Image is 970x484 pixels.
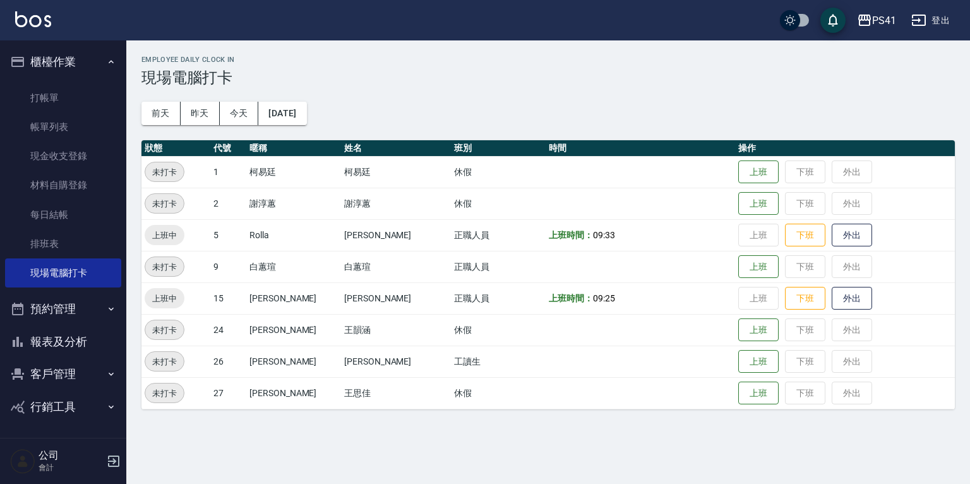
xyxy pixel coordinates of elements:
th: 班別 [451,140,546,157]
td: 15 [210,282,246,314]
th: 操作 [735,140,955,157]
td: 休假 [451,377,546,409]
td: 26 [210,346,246,377]
td: 休假 [451,156,546,188]
td: 正職人員 [451,251,546,282]
h2: Employee Daily Clock In [141,56,955,64]
span: 未打卡 [145,197,184,210]
span: 09:25 [593,293,615,303]
td: [PERSON_NAME] [341,346,451,377]
button: 上班 [738,382,779,405]
span: 未打卡 [145,387,184,400]
td: 9 [210,251,246,282]
td: [PERSON_NAME] [246,346,341,377]
button: 登出 [906,9,955,32]
td: 2 [210,188,246,219]
button: PS41 [852,8,901,33]
a: 排班表 [5,229,121,258]
td: 王韻涵 [341,314,451,346]
span: 未打卡 [145,166,184,179]
a: 打帳單 [5,83,121,112]
button: 上班 [738,255,779,279]
th: 姓名 [341,140,451,157]
a: 每日結帳 [5,200,121,229]
button: 上班 [738,350,779,373]
button: 上班 [738,318,779,342]
span: 未打卡 [145,260,184,274]
span: 上班中 [145,229,184,242]
td: [PERSON_NAME] [246,282,341,314]
td: 1 [210,156,246,188]
span: 上班中 [145,292,184,305]
td: 休假 [451,188,546,219]
button: 櫃檯作業 [5,45,121,78]
td: 柯易廷 [341,156,451,188]
img: Person [10,449,35,474]
th: 代號 [210,140,246,157]
td: 白蕙瑄 [341,251,451,282]
td: 謝淳蕙 [246,188,341,219]
button: [DATE] [258,102,306,125]
a: 帳單列表 [5,112,121,142]
button: 下班 [785,224,825,247]
td: [PERSON_NAME] [341,282,451,314]
button: 預約管理 [5,293,121,325]
td: 正職人員 [451,282,546,314]
td: 休假 [451,314,546,346]
td: 27 [210,377,246,409]
td: [PERSON_NAME] [246,314,341,346]
a: 現金收支登錄 [5,142,121,171]
button: 上班 [738,192,779,215]
button: 上班 [738,160,779,184]
td: 24 [210,314,246,346]
td: 5 [210,219,246,251]
td: 謝淳蕙 [341,188,451,219]
button: 外出 [832,287,872,310]
button: 外出 [832,224,872,247]
td: 白蕙瑄 [246,251,341,282]
button: save [820,8,846,33]
div: PS41 [872,13,896,28]
button: 昨天 [181,102,220,125]
td: [PERSON_NAME] [246,377,341,409]
span: 09:33 [593,230,615,240]
button: 今天 [220,102,259,125]
th: 暱稱 [246,140,341,157]
button: 下班 [785,287,825,310]
td: Rolla [246,219,341,251]
td: 工讀生 [451,346,546,377]
th: 狀態 [141,140,210,157]
a: 材料自購登錄 [5,171,121,200]
p: 會計 [39,462,103,473]
h3: 現場電腦打卡 [141,69,955,87]
a: 現場電腦打卡 [5,258,121,287]
h5: 公司 [39,449,103,462]
td: 柯易廷 [246,156,341,188]
b: 上班時間： [549,293,593,303]
span: 未打卡 [145,355,184,368]
td: 王思佳 [341,377,451,409]
th: 時間 [546,140,735,157]
td: 正職人員 [451,219,546,251]
b: 上班時間： [549,230,593,240]
button: 報表及分析 [5,325,121,358]
img: Logo [15,11,51,27]
button: 前天 [141,102,181,125]
td: [PERSON_NAME] [341,219,451,251]
button: 行銷工具 [5,390,121,423]
button: 客戶管理 [5,358,121,390]
span: 未打卡 [145,324,184,337]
